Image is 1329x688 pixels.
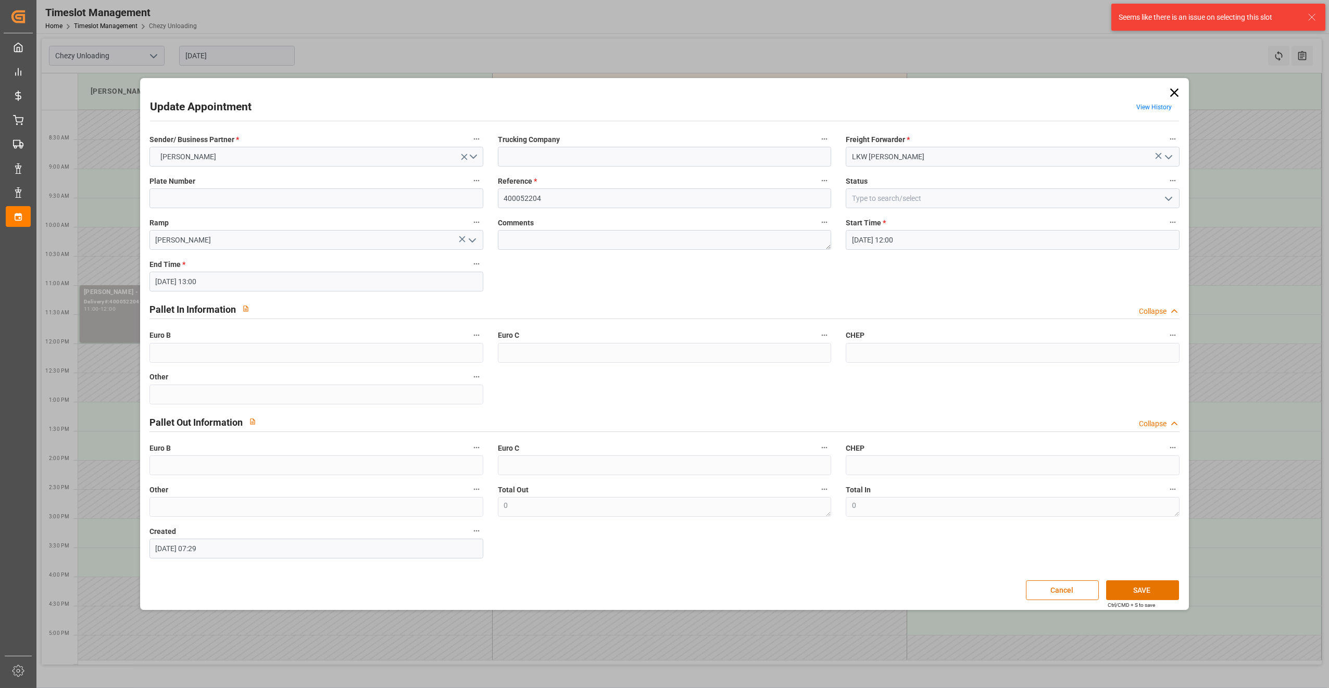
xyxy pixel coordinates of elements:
[818,328,831,342] button: Euro C
[149,302,236,316] h2: Pallet In Information
[818,215,831,229] button: Comments
[1160,190,1176,207] button: open menu
[243,412,262,431] button: View description
[1106,580,1179,600] button: SAVE
[846,330,864,341] span: CHEP
[818,132,831,146] button: Trucking Company
[470,174,483,187] button: Plate Number
[149,539,483,558] input: DD-MM-YYYY HH:MM
[818,482,831,496] button: Total Out
[846,230,1180,250] input: DD-MM-YYYY HH:MM
[498,497,832,517] textarea: 0
[1166,132,1180,146] button: Freight Forwarder *
[1166,328,1180,342] button: CHEP
[150,99,252,116] h2: Update Appointment
[470,482,483,496] button: Other
[149,485,168,495] span: Other
[498,485,529,495] span: Total Out
[149,230,483,250] input: Type to search/select
[846,176,868,187] span: Status
[149,147,483,167] button: open menu
[498,176,537,187] span: Reference
[1108,601,1155,609] div: Ctrl/CMD + S to save
[498,218,534,228] span: Comments
[1026,580,1099,600] button: Cancel
[1160,149,1176,165] button: open menu
[1166,441,1180,454] button: CHEP
[846,218,886,228] span: Start Time
[155,151,221,162] span: [PERSON_NAME]
[1139,418,1167,429] div: Collapse
[1166,174,1180,187] button: Status
[470,257,483,271] button: End Time *
[149,218,169,228] span: Ramp
[470,370,483,384] button: Other
[846,485,871,495] span: Total In
[149,372,168,383] span: Other
[149,330,171,341] span: Euro B
[818,441,831,454] button: Euro C
[470,132,483,146] button: Sender/ Business Partner *
[1166,482,1180,496] button: Total In
[1136,104,1172,111] a: View History
[1139,306,1167,317] div: Collapse
[498,134,560,145] span: Trucking Company
[846,134,910,145] span: Freight Forwarder
[236,299,256,318] button: View description
[846,497,1180,517] textarea: 0
[149,443,171,454] span: Euro B
[149,134,239,145] span: Sender/ Business Partner
[470,441,483,454] button: Euro B
[470,328,483,342] button: Euro B
[818,174,831,187] button: Reference *
[1166,215,1180,229] button: Start Time *
[846,443,864,454] span: CHEP
[149,526,176,537] span: Created
[149,259,185,270] span: End Time
[498,443,519,454] span: Euro C
[1119,12,1298,23] div: Seems like there is an issue on selecting this slot
[470,215,483,229] button: Ramp
[498,330,519,341] span: Euro C
[149,415,243,429] h2: Pallet Out Information
[470,524,483,538] button: Created
[149,272,483,291] input: DD-MM-YYYY HH:MM
[846,188,1180,208] input: Type to search/select
[463,232,479,248] button: open menu
[149,176,195,187] span: Plate Number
